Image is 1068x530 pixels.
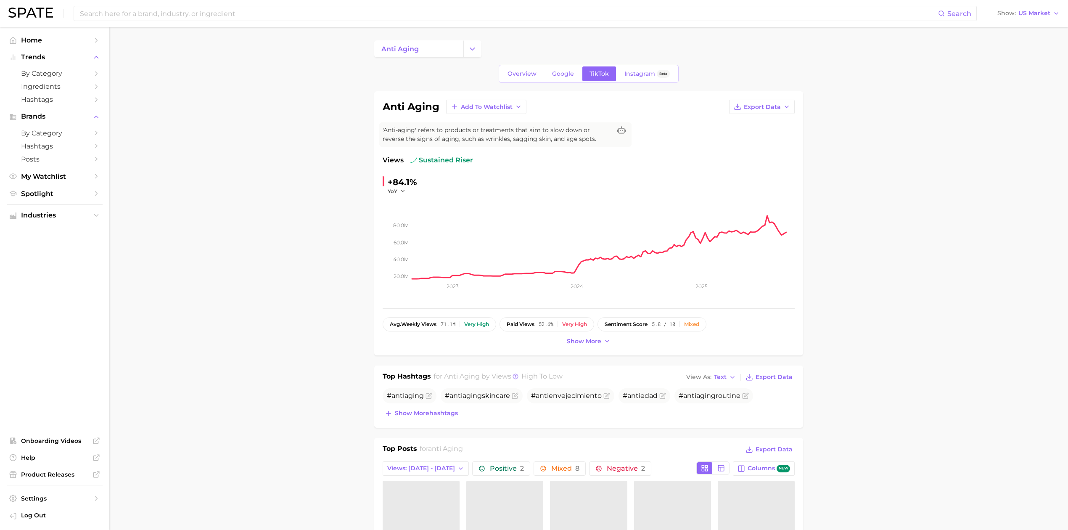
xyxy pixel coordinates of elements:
button: Change Category [463,40,481,57]
a: My Watchlist [7,170,103,183]
button: Flag as miscategorized or irrelevant [603,392,610,399]
button: Flag as miscategorized or irrelevant [512,392,518,399]
span: Add to Watchlist [461,103,513,111]
span: Trends [21,53,88,61]
img: SPATE [8,8,53,18]
button: ShowUS Market [995,8,1062,19]
span: Search [947,10,971,18]
span: Settings [21,495,88,502]
span: anti aging [428,445,463,453]
span: Instagram [624,70,655,77]
span: # [387,392,424,400]
span: aging [463,392,482,400]
span: Overview [508,70,537,77]
button: Add to Watchlist [446,100,526,114]
div: Very high [562,321,587,327]
span: Mixed [551,465,579,472]
button: Brands [7,110,103,123]
span: TikTok [590,70,609,77]
a: Log out. Currently logged in with e-mail nelmark.hm@pg.com. [7,509,103,523]
span: Show more hashtags [395,410,458,417]
button: Flag as miscategorized or irrelevant [659,392,666,399]
img: sustained riser [410,157,417,164]
span: by Category [21,69,88,77]
a: by Category [7,67,103,80]
button: paid views52.6%Very high [500,317,594,331]
span: 2 [520,464,524,472]
span: View As [686,375,711,379]
span: # edad [623,392,658,400]
span: Spotlight [21,190,88,198]
button: Export Data [743,444,795,456]
span: sentiment score [605,321,648,327]
span: 8 [575,464,579,472]
span: Show more [567,338,601,345]
a: Home [7,34,103,47]
span: Text [714,375,727,379]
h2: for by Views [434,371,563,383]
a: Spotlight [7,187,103,200]
a: Onboarding Videos [7,435,103,447]
button: Trends [7,51,103,64]
a: Product Releases [7,468,103,481]
span: Show [997,11,1016,16]
span: sustained riser [410,155,473,165]
span: Export Data [744,103,781,111]
span: Export Data [756,446,793,453]
tspan: 60.0m [394,239,409,245]
span: 2 [641,464,645,472]
span: # envejecimiento [531,392,602,400]
tspan: 40.0m [393,256,409,262]
a: Hashtags [7,93,103,106]
span: Brands [21,113,88,120]
span: Google [552,70,574,77]
button: sentiment score5.8 / 10Mixed [597,317,706,331]
span: Product Releases [21,471,88,478]
abbr: average [390,321,401,327]
button: Show morehashtags [383,408,460,419]
span: anti [536,392,549,400]
span: US Market [1018,11,1050,16]
span: Negative [607,465,645,472]
span: new [777,465,790,473]
span: anti aging [444,372,480,380]
span: weekly views [390,321,436,327]
span: anti [391,392,404,400]
h1: Top Posts [383,444,417,456]
h2: for [420,444,463,456]
span: aging [404,392,424,400]
span: Posts [21,155,88,163]
div: Very high [464,321,489,327]
span: Views: [DATE] - [DATE] [387,465,455,472]
span: anti aging [381,45,419,53]
span: My Watchlist [21,172,88,180]
a: Google [545,66,581,81]
h1: Top Hashtags [383,371,431,383]
span: Hashtags [21,142,88,150]
a: TikTok [582,66,616,81]
button: Export Data [729,100,795,114]
span: YoY [388,188,397,195]
button: Export Data [743,371,795,383]
button: Industries [7,209,103,222]
a: InstagramBeta [617,66,677,81]
button: Flag as miscategorized or irrelevant [742,392,749,399]
button: Columnsnew [733,461,795,476]
button: YoY [388,188,406,195]
button: Views: [DATE] - [DATE] [383,461,469,476]
a: Overview [500,66,544,81]
a: by Category [7,127,103,140]
span: Views [383,155,404,165]
tspan: 2024 [571,283,583,289]
span: aging [696,392,716,400]
span: Ingredients [21,82,88,90]
span: Log Out [21,511,96,519]
a: Hashtags [7,140,103,153]
span: # routine [679,392,740,400]
a: Settings [7,492,103,505]
span: anti [683,392,696,400]
span: 71.1m [441,321,455,327]
span: Home [21,36,88,44]
span: # skincare [445,392,510,400]
span: high to low [521,372,563,380]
